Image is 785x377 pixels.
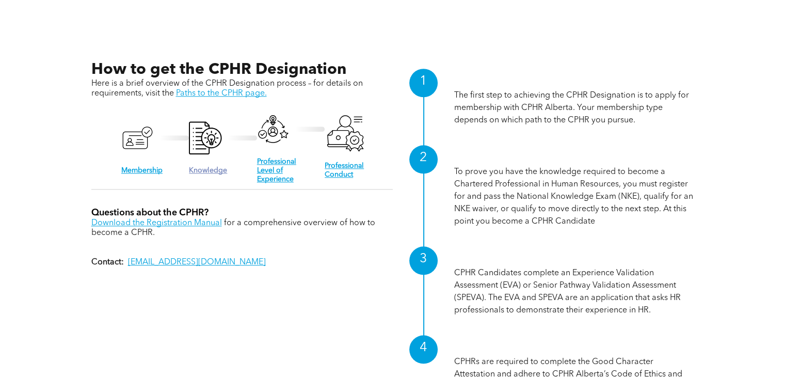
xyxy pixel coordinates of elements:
[454,73,694,89] h1: Membership
[454,89,694,127] p: The first step to achieving the CPHR Designation is to apply for membership with CPHR Alberta. Yo...
[91,219,375,237] span: for a comprehensive overview of how to become a CPHR.
[409,145,438,174] div: 2
[91,208,209,217] span: Questions about the CPHR?
[409,69,438,97] div: 1
[454,267,694,317] p: CPHR Candidates complete an Experience Validation Assessment (EVA) or Senior Pathway Validation A...
[91,62,346,77] span: How to get the CPHR Designation
[91,219,222,227] a: Download the Registration Manual
[454,150,694,166] h1: Knowledge
[91,258,124,266] strong: Contact:
[454,166,694,228] p: To prove you have the knowledge required to become a Chartered Professional in Human Resources, y...
[409,335,438,364] div: 4
[257,158,296,183] a: Professional Level of Experience
[454,340,694,356] h1: Professional Conduct
[128,258,266,266] a: [EMAIL_ADDRESS][DOMAIN_NAME]
[409,246,438,275] div: 3
[91,80,363,98] span: Here is a brief overview of the CPHR Designation process – for details on requirements, visit the
[176,89,267,98] a: Paths to the CPHR page.
[454,251,694,267] h1: Professional Level of Experience
[325,162,364,178] a: Professional Conduct
[121,167,163,174] a: Membership
[189,167,227,174] a: Knowledge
